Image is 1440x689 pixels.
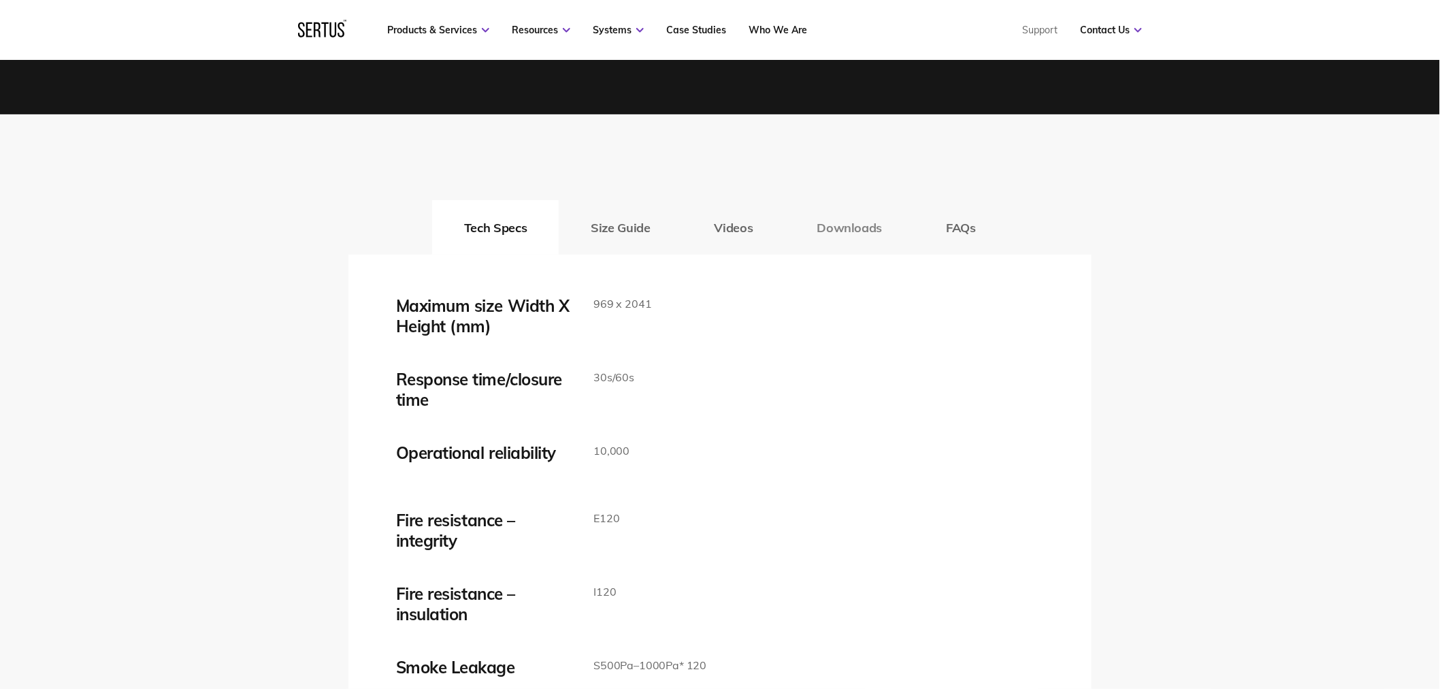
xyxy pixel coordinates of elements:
a: Systems [593,24,644,36]
p: 30s/60s [593,369,634,387]
p: S500Pa–1000Pa* 120 [593,657,706,675]
a: Case Studies [666,24,726,36]
button: FAQs [914,200,1008,255]
a: Contact Us [1080,24,1142,36]
p: I120 [593,583,616,601]
p: 10,000 [593,443,629,460]
button: Size Guide [559,200,682,255]
div: Response time/closure time [396,369,573,410]
a: Products & Services [387,24,489,36]
p: 969 x 2041 [593,295,651,313]
a: Who We Are [749,24,807,36]
div: Fire resistance – integrity [396,510,573,551]
div: Maximum size Width X Height (mm) [396,295,573,336]
div: Smoke Leakage [396,657,573,677]
button: Downloads [785,200,915,255]
button: Videos [683,200,785,255]
div: Operational reliability [396,443,573,463]
p: E120 [593,510,619,528]
a: Support [1022,24,1058,36]
div: Fire resistance – insulation [396,583,573,624]
a: Resources [512,24,570,36]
